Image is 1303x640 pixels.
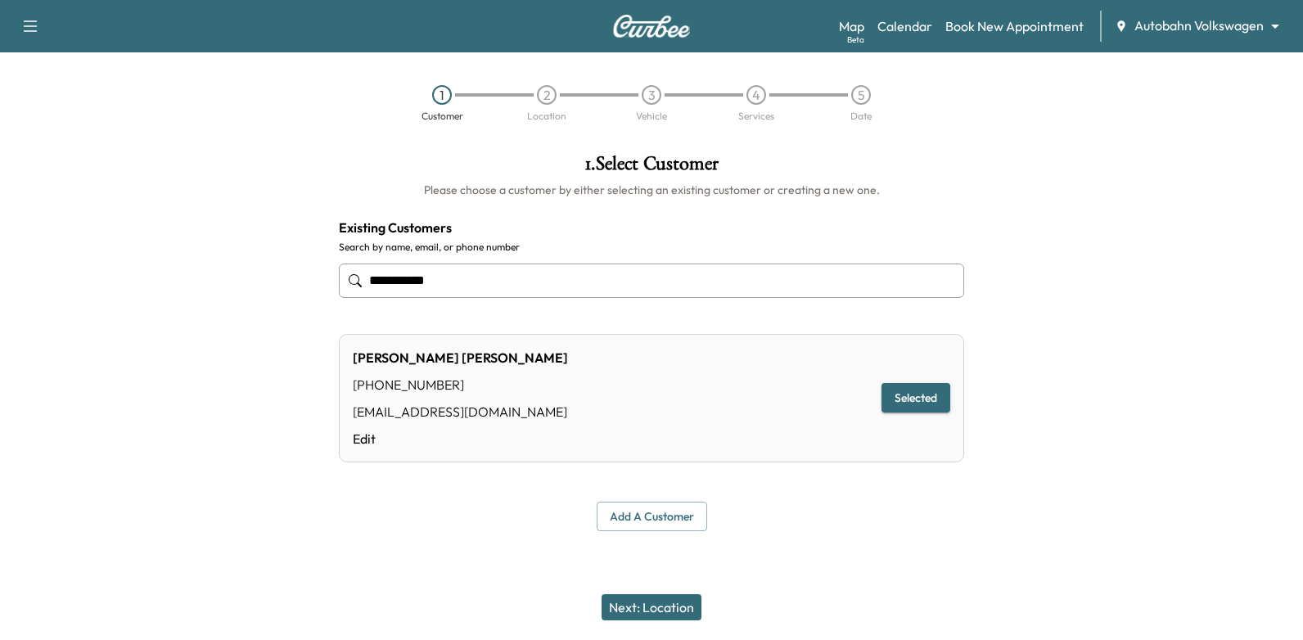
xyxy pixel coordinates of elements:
div: [PERSON_NAME] [PERSON_NAME] [353,348,568,367]
div: [PHONE_NUMBER] [353,375,568,394]
a: Book New Appointment [945,16,1084,36]
div: 1 [432,85,452,105]
div: Beta [847,34,864,46]
h1: 1 . Select Customer [339,154,964,182]
div: Services [738,111,774,121]
button: Selected [881,383,950,413]
h6: Please choose a customer by either selecting an existing customer or creating a new one. [339,182,964,198]
div: 3 [642,85,661,105]
div: 2 [537,85,557,105]
label: Search by name, email, or phone number [339,241,964,254]
div: 5 [851,85,871,105]
button: Next: Location [602,594,701,620]
img: Curbee Logo [612,15,691,38]
div: Vehicle [636,111,667,121]
div: Location [527,111,566,121]
div: Customer [422,111,463,121]
a: Edit [353,429,568,448]
div: Date [850,111,872,121]
div: 4 [746,85,766,105]
h4: Existing Customers [339,218,964,237]
div: [EMAIL_ADDRESS][DOMAIN_NAME] [353,402,568,421]
button: Add a customer [597,502,707,532]
a: MapBeta [839,16,864,36]
a: Calendar [877,16,932,36]
span: Autobahn Volkswagen [1134,16,1264,35]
